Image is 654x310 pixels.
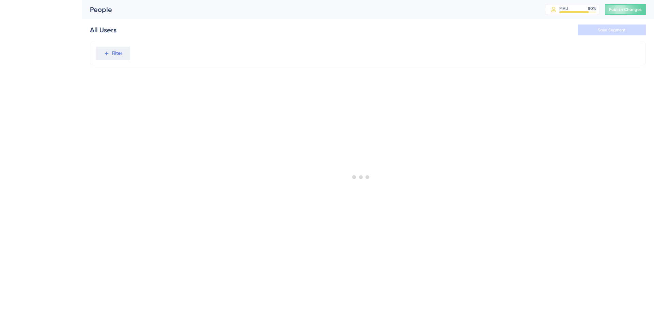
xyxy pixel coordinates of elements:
span: Publish Changes [609,7,642,12]
button: Publish Changes [605,4,646,15]
span: Save Segment [598,27,626,33]
button: Save Segment [578,25,646,35]
div: 80 % [588,6,596,11]
div: All Users [90,25,116,35]
div: MAU [559,6,568,11]
div: People [90,5,528,14]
